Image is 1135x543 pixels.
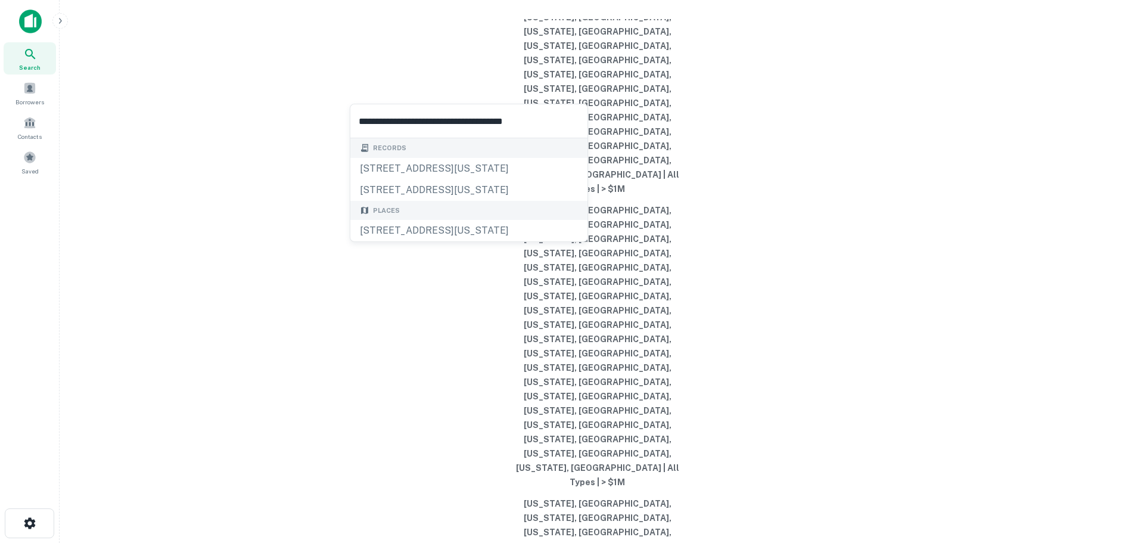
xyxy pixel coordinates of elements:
[350,179,587,201] div: [STREET_ADDRESS][US_STATE]
[19,63,41,72] span: Search
[18,132,42,141] span: Contacts
[350,220,587,241] div: [STREET_ADDRESS][US_STATE]
[350,158,587,179] div: [STREET_ADDRESS][US_STATE]
[4,42,56,75] a: Search
[4,146,56,178] a: Saved
[373,206,400,216] span: Places
[19,10,42,33] img: capitalize-icon.png
[1075,448,1135,505] iframe: Chat Widget
[4,111,56,144] a: Contacts
[21,166,39,176] span: Saved
[508,200,687,493] button: [US_STATE], [GEOGRAPHIC_DATA], [US_STATE], [GEOGRAPHIC_DATA], [US_STATE], [GEOGRAPHIC_DATA], [US_...
[4,77,56,109] a: Borrowers
[373,143,406,153] span: Records
[15,97,44,107] span: Borrowers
